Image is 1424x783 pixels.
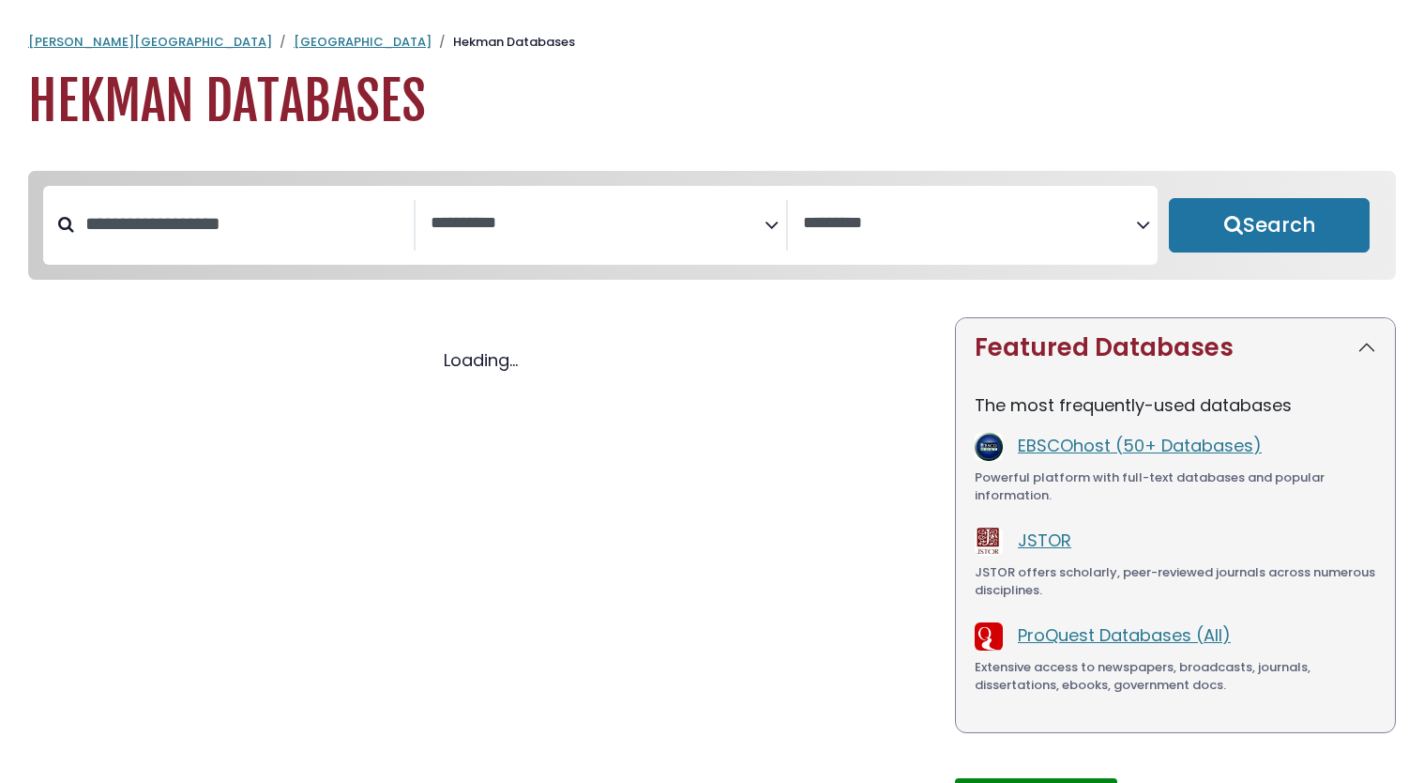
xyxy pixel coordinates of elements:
[975,468,1376,505] div: Powerful platform with full-text databases and popular information.
[1018,623,1231,647] a: ProQuest Databases (All)
[28,33,1396,52] nav: breadcrumb
[975,392,1376,418] p: The most frequently-used databases
[28,70,1396,133] h1: Hekman Databases
[28,171,1396,280] nav: Search filters
[1018,434,1262,457] a: EBSCOhost (50+ Databases)
[294,33,432,51] a: [GEOGRAPHIC_DATA]
[1018,529,1071,552] a: JSTOR
[803,214,1137,234] textarea: Search
[432,33,575,52] li: Hekman Databases
[28,347,932,373] div: Loading...
[975,658,1376,695] div: Extensive access to newspapers, broadcasts, journals, dissertations, ebooks, government docs.
[28,33,272,51] a: [PERSON_NAME][GEOGRAPHIC_DATA]
[956,318,1395,377] button: Featured Databases
[975,563,1376,600] div: JSTOR offers scholarly, peer-reviewed journals across numerous disciplines.
[74,208,414,239] input: Search database by title or keyword
[1169,198,1370,253] button: Submit for Search Results
[431,214,765,234] textarea: Search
